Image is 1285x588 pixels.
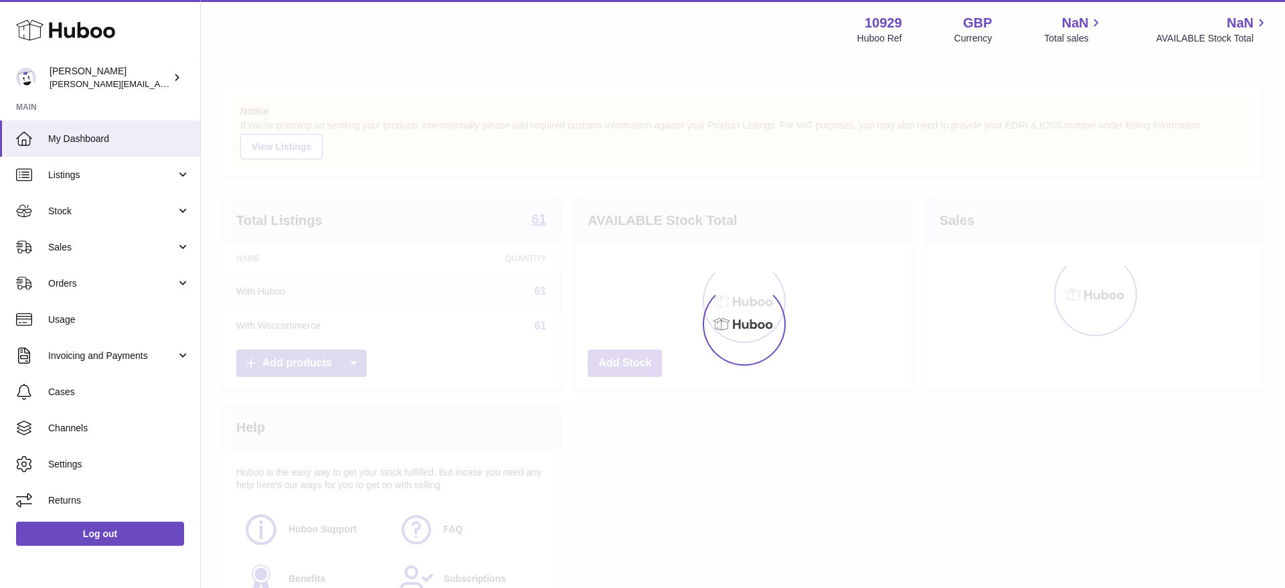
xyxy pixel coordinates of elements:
[48,494,190,507] span: Returns
[1044,14,1104,45] a: NaN Total sales
[963,14,992,32] strong: GBP
[48,169,176,181] span: Listings
[50,65,170,90] div: [PERSON_NAME]
[1156,14,1269,45] a: NaN AVAILABLE Stock Total
[865,14,902,32] strong: 10929
[48,313,190,326] span: Usage
[48,422,190,435] span: Channels
[1044,32,1104,45] span: Total sales
[1227,14,1254,32] span: NaN
[48,277,176,290] span: Orders
[1061,14,1088,32] span: NaN
[48,350,176,362] span: Invoicing and Payments
[48,133,190,145] span: My Dashboard
[48,241,176,254] span: Sales
[16,68,36,88] img: thomas@otesports.co.uk
[48,205,176,218] span: Stock
[16,522,184,546] a: Log out
[954,32,993,45] div: Currency
[50,78,268,89] span: [PERSON_NAME][EMAIL_ADDRESS][DOMAIN_NAME]
[1156,32,1269,45] span: AVAILABLE Stock Total
[48,458,190,471] span: Settings
[857,32,902,45] div: Huboo Ref
[48,386,190,398] span: Cases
